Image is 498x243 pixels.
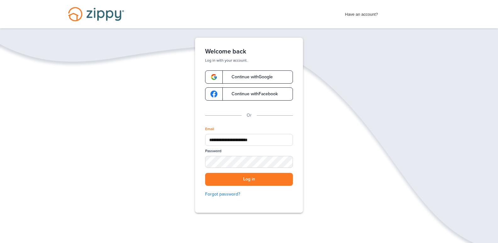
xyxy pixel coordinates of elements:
[210,74,217,80] img: google-logo
[205,126,214,132] label: Email
[247,112,252,119] p: Or
[205,48,293,55] h1: Welcome back
[205,70,293,84] a: google-logoContinue withGoogle
[205,87,293,101] a: google-logoContinue withFacebook
[205,148,221,154] label: Password
[205,173,293,186] button: Log in
[205,191,293,198] a: Forgot password?
[205,58,293,63] p: Log in with your account.
[205,134,293,146] input: Email
[225,92,278,96] span: Continue with Facebook
[225,75,273,79] span: Continue with Google
[210,91,217,97] img: google-logo
[205,156,293,168] input: Password
[345,8,378,18] span: Have an account?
